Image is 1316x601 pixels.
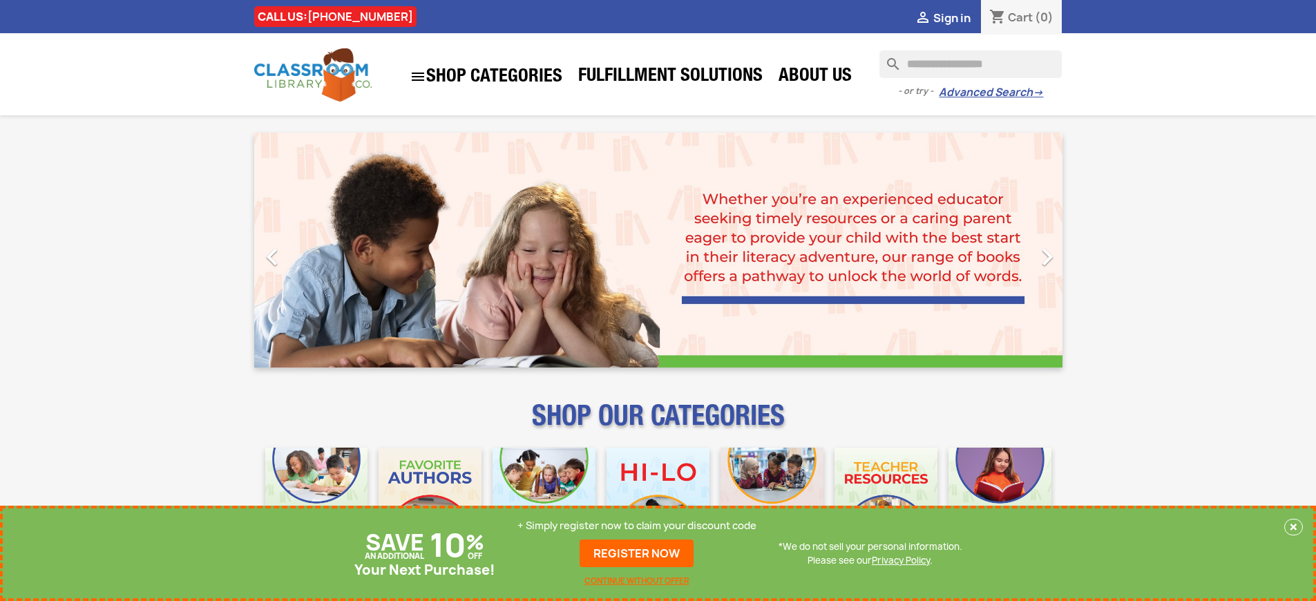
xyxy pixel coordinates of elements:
img: CLC_Favorite_Authors_Mobile.jpg [379,448,481,551]
a: [PHONE_NUMBER] [307,9,413,24]
p: SHOP OUR CATEGORIES [254,412,1062,437]
a: About Us [772,64,859,91]
input: Search [879,50,1062,78]
span: - or try - [898,84,939,98]
ul: Carousel container [254,133,1062,368]
a: Previous [254,133,376,368]
span: Cart [1008,10,1033,25]
span: (0) [1035,10,1053,25]
a: Fulfillment Solutions [571,64,770,91]
a: Next [941,133,1062,368]
div: CALL US: [254,6,417,27]
span: → [1033,86,1043,99]
i:  [915,10,931,27]
img: CLC_Bulk_Mobile.jpg [265,448,368,551]
a:  Sign in [915,10,971,26]
i: search [879,50,896,67]
img: CLC_Dyslexia_Mobile.jpg [948,448,1051,551]
img: Classroom Library Company [254,48,372,102]
img: CLC_Teacher_Resources_Mobile.jpg [835,448,937,551]
a: Advanced Search→ [939,86,1043,99]
i:  [1030,240,1065,274]
i:  [410,68,426,85]
a: SHOP CATEGORIES [403,61,569,92]
span: Sign in [933,10,971,26]
i:  [255,240,289,274]
img: CLC_HiLo_Mobile.jpg [607,448,709,551]
img: CLC_Phonics_And_Decodables_Mobile.jpg [493,448,595,551]
img: CLC_Fiction_Nonfiction_Mobile.jpg [721,448,823,551]
i: shopping_cart [989,10,1006,26]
